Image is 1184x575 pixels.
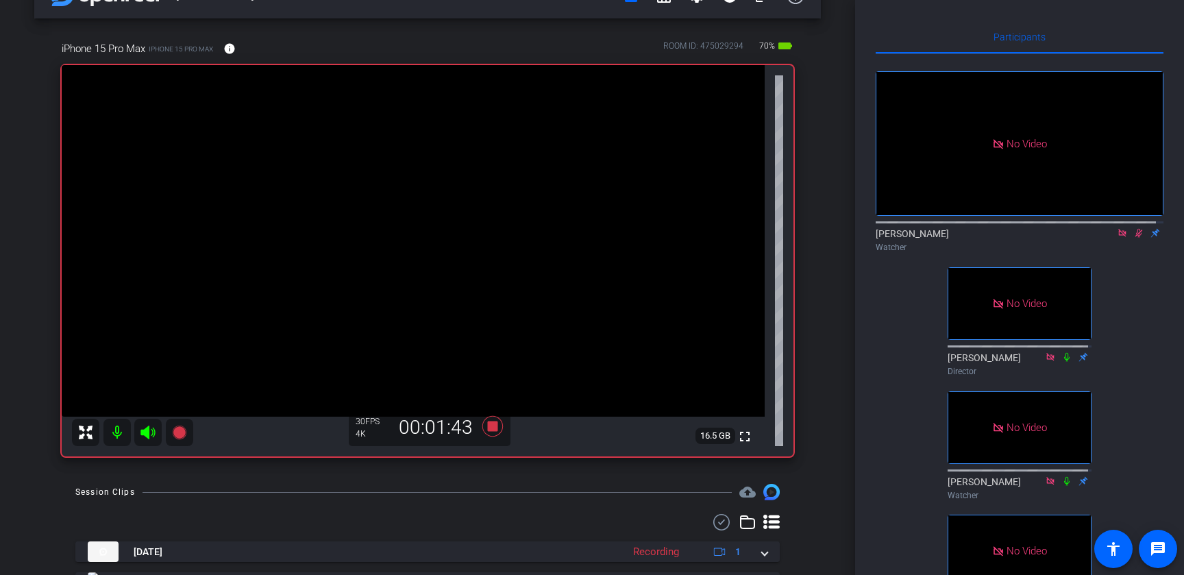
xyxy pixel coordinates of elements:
[948,365,1091,378] div: Director
[763,484,780,500] img: Session clips
[663,40,743,60] div: ROOM ID: 475029294
[876,241,1163,254] div: Watcher
[356,416,390,427] div: 30
[1007,421,1047,433] span: No Video
[1007,545,1047,557] span: No Video
[75,485,135,499] div: Session Clips
[365,417,380,426] span: FPS
[739,484,756,500] span: Destinations for your clips
[777,38,793,54] mat-icon: battery_std
[1007,297,1047,310] span: No Video
[1150,541,1166,557] mat-icon: message
[948,489,1091,502] div: Watcher
[149,44,213,54] span: iPhone 15 Pro Max
[876,227,1163,254] div: [PERSON_NAME]
[626,544,686,560] div: Recording
[757,35,777,57] span: 70%
[1105,541,1122,557] mat-icon: accessibility
[134,545,162,559] span: [DATE]
[75,541,780,562] mat-expansion-panel-header: thumb-nail[DATE]Recording1
[737,428,753,445] mat-icon: fullscreen
[88,541,119,562] img: thumb-nail
[356,428,390,439] div: 4K
[1007,137,1047,149] span: No Video
[994,32,1046,42] span: Participants
[739,484,756,500] mat-icon: cloud_upload
[735,545,741,559] span: 1
[695,428,735,444] span: 16.5 GB
[948,351,1091,378] div: [PERSON_NAME]
[223,42,236,55] mat-icon: info
[390,416,482,439] div: 00:01:43
[948,475,1091,502] div: [PERSON_NAME]
[62,41,145,56] span: iPhone 15 Pro Max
